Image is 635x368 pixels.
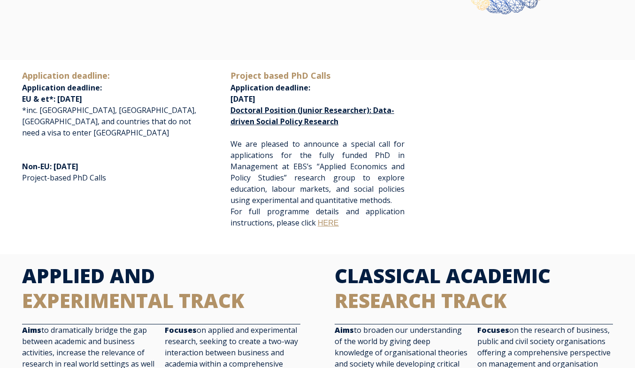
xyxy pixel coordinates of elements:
span: EXPERIMENTAL TRACK [22,287,245,314]
strong: Aims [335,325,354,335]
strong: Focuses [477,325,509,335]
span: Project based PhD Calls [230,70,330,81]
h2: APPLIED AND [22,263,300,313]
span: Non-EU: [DATE] [22,161,78,172]
span: For full programme details and application instructions, please click [230,206,405,228]
span: Application deadline: [22,70,110,81]
span: Application deadline: [22,83,102,93]
h2: CLASSICAL ACADEMIC [335,263,613,313]
span: EU & et*: [DATE] [22,94,82,104]
strong: Aims [22,325,41,335]
p: Project-based PhD Calls [22,150,196,195]
strong: Focuses [165,325,197,335]
a: HERE [318,219,338,227]
span: Application deadline: [230,71,330,93]
span: [DATE] [230,94,255,104]
span: RESEARCH TRACK [335,287,507,314]
a: Doctoral Position (Junior Researcher): Data-driven Social Policy Research [230,105,394,127]
p: *inc. [GEOGRAPHIC_DATA], [GEOGRAPHIC_DATA], [GEOGRAPHIC_DATA], and countries that do not need a v... [22,69,196,138]
span: We are pleased to announce a special call for applications for the fully funded PhD in Management... [230,139,405,205]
